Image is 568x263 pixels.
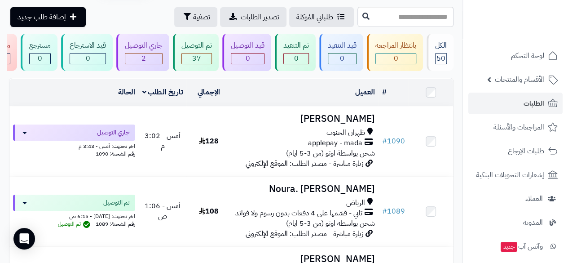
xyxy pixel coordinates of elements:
div: تم التنفيذ [283,40,309,51]
span: إشعارات التحويلات البنكية [476,169,544,181]
a: الحالة [118,87,135,98]
div: جاري التوصيل [125,40,163,51]
span: جاري التوصيل [97,128,130,137]
span: 37 [192,53,201,64]
a: إضافة طلب جديد [10,7,86,27]
a: قيد الاسترجاع 0 [59,34,114,71]
a: لوحة التحكم [468,45,563,67]
div: 0 [70,53,106,64]
div: مسترجع [29,40,51,51]
span: المراجعات والأسئلة [493,121,544,134]
div: اخر تحديث: أمس - 3:43 م [13,141,135,150]
span: تابي - قسّمها على 4 دفعات بدون رسوم ولا فوائد [235,208,362,218]
div: 0 [328,53,356,64]
span: 0 [340,53,344,64]
a: بانتظار المراجعة 0 [365,34,425,71]
a: الكل50 [425,34,455,71]
span: طلبات الإرجاع [508,145,544,157]
span: 2 [141,53,146,64]
a: تصدير الطلبات [220,7,286,27]
span: إضافة طلب جديد [18,12,66,22]
span: # [382,206,387,217]
span: أمس - 3:02 م [145,130,181,152]
a: طلباتي المُوكلة [289,7,354,27]
a: المدونة [468,212,563,233]
h3: [PERSON_NAME] [234,114,375,124]
span: الأقسام والمنتجات [495,73,544,86]
div: 0 [376,53,416,64]
span: وآتس آب [500,240,543,253]
span: شحن بواسطة اوتو (من 3-5 ايام) [286,148,375,159]
div: قيد التنفيذ [328,40,357,51]
span: 108 [199,206,219,217]
div: 0 [284,53,308,64]
span: الطلبات [524,97,544,110]
a: مسترجع 0 [19,34,59,71]
span: # [382,136,387,147]
span: 128 [199,136,219,147]
div: اخر تحديث: [DATE] - 6:15 ص [13,211,135,220]
span: تصفية [193,12,210,22]
a: العميل [355,87,375,98]
span: تم التوصيل [58,220,92,228]
a: تم التنفيذ 0 [273,34,317,71]
span: رقم الشحنة: 1089 [96,220,135,228]
span: تصدير الطلبات [241,12,279,22]
span: 0 [294,53,299,64]
span: تم التوصيل [103,198,130,207]
a: العملاء [468,188,563,210]
a: # [382,87,387,98]
a: قيد التوصيل 0 [220,34,273,71]
span: 0 [86,53,90,64]
div: بانتظار المراجعة [375,40,416,51]
span: 0 [38,53,42,64]
div: قيد التوصيل [231,40,264,51]
span: ظهران الجنوب [326,128,365,138]
a: المراجعات والأسئلة [468,116,563,138]
span: 0 [394,53,398,64]
span: زيارة مباشرة - مصدر الطلب: الموقع الإلكتروني [246,158,363,169]
button: تصفية [174,7,217,27]
span: applepay - mada [308,138,362,148]
a: #1089 [382,206,405,217]
span: المدونة [523,216,543,229]
div: 37 [182,53,211,64]
div: الكل [435,40,447,51]
div: تم التوصيل [181,40,212,51]
span: لوحة التحكم [511,49,544,62]
div: Open Intercom Messenger [13,228,35,250]
a: جاري التوصيل 2 [114,34,171,71]
div: 0 [231,53,264,64]
a: طلبات الإرجاع [468,140,563,162]
a: #1090 [382,136,405,147]
a: الطلبات [468,93,563,114]
span: 50 [436,53,445,64]
span: طلباتي المُوكلة [296,12,333,22]
a: قيد التنفيذ 0 [317,34,365,71]
a: تاريخ الطلب [142,87,183,98]
div: 0 [30,53,50,64]
span: 0 [246,53,250,64]
span: أمس - 1:06 ص [145,201,181,222]
span: جديد [501,242,517,252]
span: العملاء [525,192,543,205]
a: إشعارات التحويلات البنكية [468,164,563,186]
div: 2 [125,53,162,64]
h3: Noura. [PERSON_NAME] [234,184,375,194]
a: وآتس آبجديد [468,236,563,257]
span: رقم الشحنة: 1090 [96,150,135,158]
a: تم التوصيل 37 [171,34,220,71]
span: زيارة مباشرة - مصدر الطلب: الموقع الإلكتروني [246,228,363,239]
div: قيد الاسترجاع [70,40,106,51]
a: الإجمالي [198,87,220,98]
span: الرياض [346,198,365,208]
span: شحن بواسطة اوتو (من 3-5 ايام) [286,218,375,229]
